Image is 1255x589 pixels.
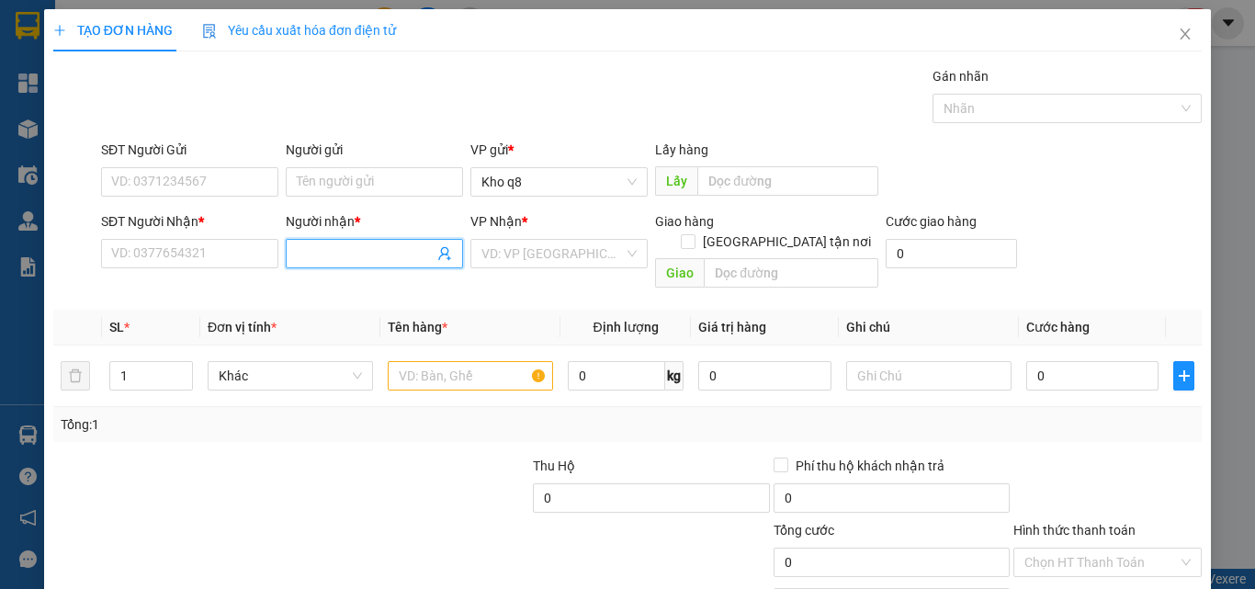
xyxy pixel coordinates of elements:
[53,24,66,37] span: plus
[208,320,277,334] span: Đơn vị tính
[655,142,708,157] span: Lấy hàng
[886,214,977,229] label: Cước giao hàng
[698,320,766,334] span: Giá trị hàng
[839,310,1019,345] th: Ghi chú
[101,140,278,160] div: SĐT Người Gửi
[697,166,878,196] input: Dọc đường
[388,320,447,334] span: Tên hàng
[886,239,1017,268] input: Cước giao hàng
[61,361,90,391] button: delete
[61,414,486,435] div: Tổng: 1
[101,211,278,232] div: SĐT Người Nhận
[704,258,878,288] input: Dọc đường
[665,361,684,391] span: kg
[219,362,362,390] span: Khác
[470,214,522,229] span: VP Nhận
[533,459,575,473] span: Thu Hộ
[655,214,714,229] span: Giao hàng
[53,23,173,38] span: TẠO ĐƠN HÀNG
[202,24,217,39] img: icon
[655,166,697,196] span: Lấy
[695,232,878,252] span: [GEOGRAPHIC_DATA] tận nơi
[1026,320,1090,334] span: Cước hàng
[286,211,463,232] div: Người nhận
[1013,523,1136,538] label: Hình thức thanh toán
[388,361,553,391] input: VD: Bàn, Ghế
[1159,9,1211,61] button: Close
[470,140,648,160] div: VP gửi
[481,168,637,196] span: Kho q8
[109,320,124,334] span: SL
[437,246,452,261] span: user-add
[933,69,989,84] label: Gán nhãn
[286,140,463,160] div: Người gửi
[593,320,658,334] span: Định lượng
[1174,368,1193,383] span: plus
[774,523,834,538] span: Tổng cước
[655,258,704,288] span: Giao
[698,361,831,391] input: 0
[1173,361,1194,391] button: plus
[846,361,1012,391] input: Ghi Chú
[788,456,952,476] span: Phí thu hộ khách nhận trả
[1178,27,1193,41] span: close
[202,23,396,38] span: Yêu cầu xuất hóa đơn điện tử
